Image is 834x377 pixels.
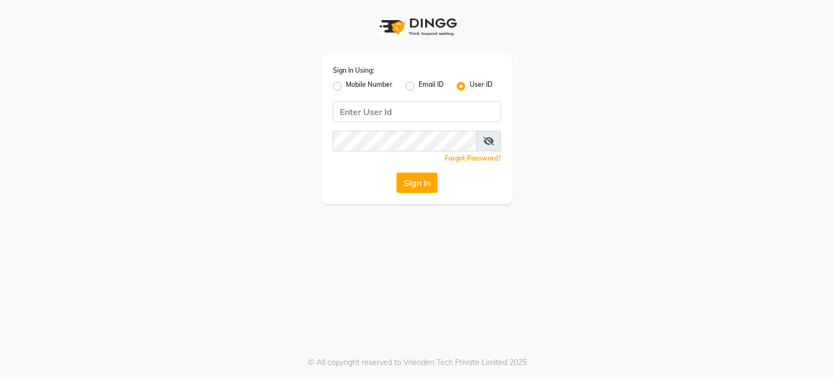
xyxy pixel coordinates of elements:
[333,101,501,122] input: Username
[419,80,444,93] label: Email ID
[445,154,501,162] a: Forgot Password?
[396,172,438,193] button: Sign In
[333,131,477,151] input: Username
[346,80,393,93] label: Mobile Number
[333,66,374,75] label: Sign In Using:
[374,11,460,43] img: logo1.svg
[470,80,492,93] label: User ID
